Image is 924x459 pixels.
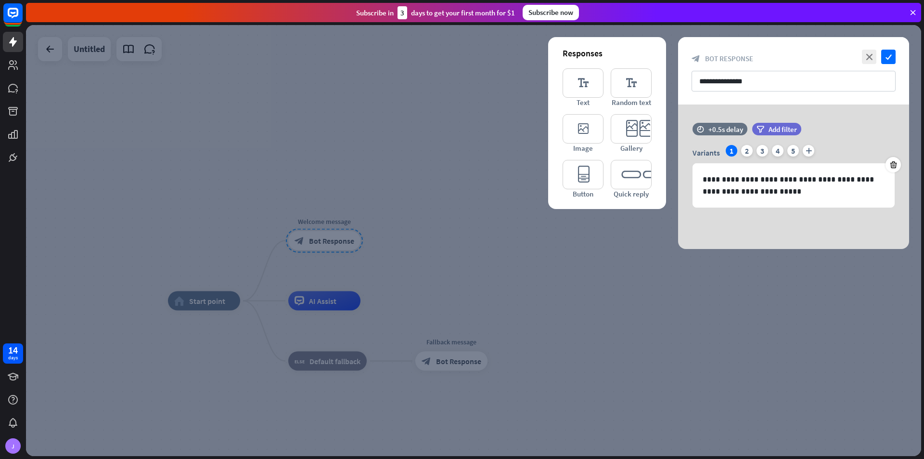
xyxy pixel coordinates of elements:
i: close [862,50,876,64]
div: 2 [741,145,753,157]
div: 4 [772,145,783,157]
span: Bot Response [705,54,753,63]
div: 3 [757,145,768,157]
div: J [5,438,21,454]
span: Variants [693,148,720,157]
div: days [8,354,18,361]
div: Subscribe now [523,5,579,20]
i: time [697,126,704,132]
button: Open LiveChat chat widget [8,4,37,33]
i: block_bot_response [692,54,700,63]
div: 3 [398,6,407,19]
div: +0.5s delay [708,125,743,134]
i: check [881,50,896,64]
div: 5 [787,145,799,157]
i: plus [803,145,814,157]
div: 14 [8,346,18,354]
div: Subscribe in days to get your first month for $1 [356,6,515,19]
i: filter [757,126,764,133]
a: 14 days [3,343,23,364]
div: 1 [726,145,737,157]
span: Add filter [769,125,797,134]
